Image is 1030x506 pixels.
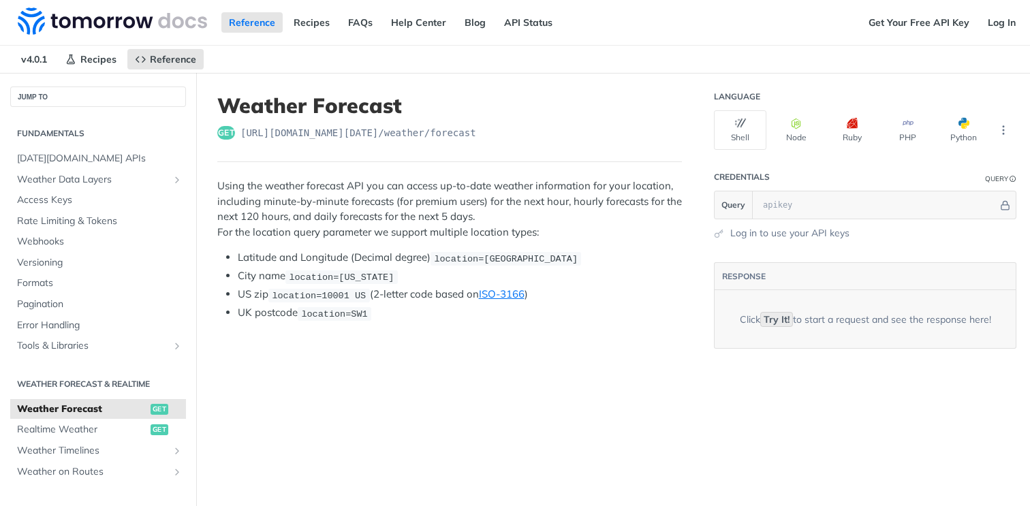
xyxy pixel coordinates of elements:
a: Webhooks [10,232,186,252]
a: Blog [457,12,493,33]
a: Error Handling [10,315,186,336]
a: Log in to use your API keys [730,226,849,240]
h1: Weather Forecast [217,93,682,118]
span: Weather on Routes [17,465,168,479]
span: Formats [17,276,183,290]
a: Log In [980,12,1023,33]
span: Pagination [17,298,183,311]
h2: Weather Forecast & realtime [10,378,186,390]
a: Weather on RoutesShow subpages for Weather on Routes [10,462,186,482]
a: Versioning [10,253,186,273]
a: Weather Forecastget [10,399,186,420]
span: Weather Data Layers [17,173,168,187]
li: City name [238,268,682,284]
div: Query [985,174,1008,184]
a: API Status [497,12,560,33]
a: Weather Data LayersShow subpages for Weather Data Layers [10,170,186,190]
span: Tools & Libraries [17,339,168,353]
span: Rate Limiting & Tokens [17,215,183,228]
svg: More ellipsis [997,124,1010,136]
span: Access Keys [17,193,183,207]
span: Reference [150,53,196,65]
span: Weather Timelines [17,444,168,458]
button: Node [770,110,822,150]
span: Webhooks [17,235,183,249]
button: More Languages [993,120,1014,140]
a: Access Keys [10,190,186,210]
a: Reference [127,49,204,69]
input: apikey [756,191,998,219]
button: Shell [714,110,766,150]
a: Realtime Weatherget [10,420,186,440]
a: Get Your Free API Key [861,12,977,33]
a: Tools & LibrariesShow subpages for Tools & Libraries [10,336,186,356]
a: Reference [221,12,283,33]
p: Using the weather forecast API you can access up-to-date weather information for your location, i... [217,178,682,240]
button: Hide [998,198,1012,212]
button: Python [937,110,990,150]
div: Click to start a request and see the response here! [740,313,991,326]
span: Realtime Weather [17,423,147,437]
span: get [151,404,168,415]
button: RESPONSE [721,270,766,283]
a: Recipes [58,49,124,69]
a: Pagination [10,294,186,315]
a: ISO-3166 [479,287,525,300]
button: Ruby [826,110,878,150]
button: Show subpages for Weather Data Layers [172,174,183,185]
span: v4.0.1 [14,49,54,69]
li: UK postcode [238,305,682,321]
a: Help Center [384,12,454,33]
span: Versioning [17,256,183,270]
code: location=[GEOGRAPHIC_DATA] [431,252,581,266]
div: QueryInformation [985,174,1016,184]
a: Weather TimelinesShow subpages for Weather Timelines [10,441,186,461]
a: FAQs [341,12,380,33]
button: JUMP TO [10,86,186,107]
span: https://api.tomorrow.io/v4/weather/forecast [240,126,476,140]
a: [DATE][DOMAIN_NAME] APIs [10,148,186,169]
a: Formats [10,273,186,294]
i: Information [1010,176,1016,183]
div: Credentials [714,172,770,183]
button: Show subpages for Weather Timelines [172,445,183,456]
img: Tomorrow.io Weather API Docs [18,7,207,35]
code: Try It! [760,312,793,327]
span: [DATE][DOMAIN_NAME] APIs [17,152,183,165]
code: location=[US_STATE] [285,270,398,284]
div: Language [714,91,760,102]
button: PHP [881,110,934,150]
code: location=10001 US [268,289,370,302]
span: Weather Forecast [17,402,147,416]
h2: Fundamentals [10,127,186,140]
span: Recipes [80,53,116,65]
a: Recipes [286,12,337,33]
span: get [151,424,168,435]
span: Error Handling [17,319,183,332]
li: Latitude and Longitude (Decimal degree) [238,250,682,266]
li: US zip (2-letter code based on ) [238,287,682,302]
button: Show subpages for Tools & Libraries [172,341,183,351]
button: Show subpages for Weather on Routes [172,467,183,477]
span: get [217,126,235,140]
code: location=SW1 [298,307,371,321]
a: Rate Limiting & Tokens [10,211,186,232]
button: Query [715,191,753,219]
span: Query [721,199,745,211]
